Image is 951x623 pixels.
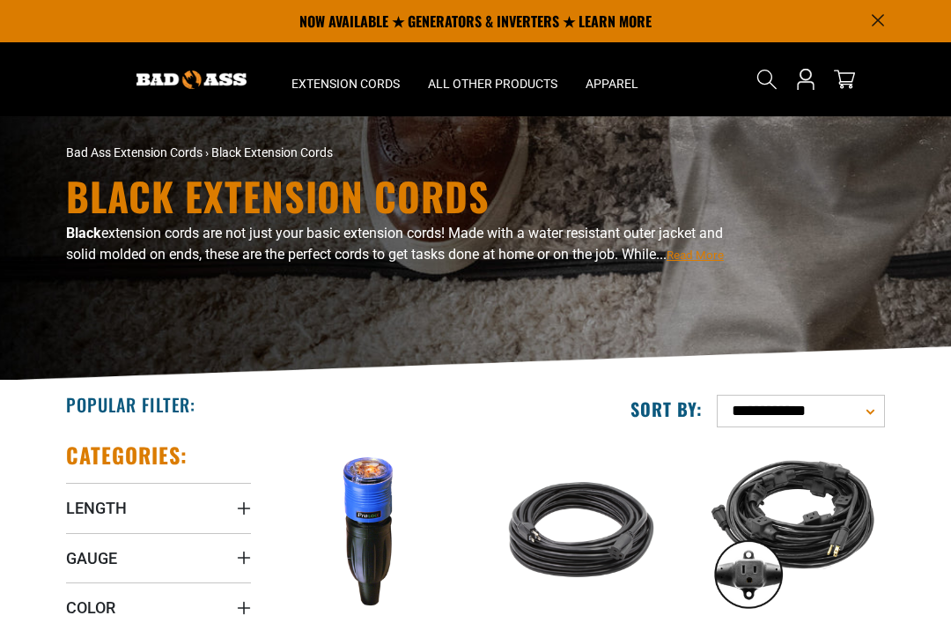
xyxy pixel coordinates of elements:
[428,76,557,92] span: All Other Products
[66,597,115,618] span: Color
[66,144,603,162] nav: breadcrumbs
[630,397,703,420] label: Sort by:
[571,42,652,116] summary: Apparel
[66,548,117,568] span: Gauge
[66,145,203,159] a: Bad Ass Extension Cords
[697,444,888,615] img: black
[211,145,333,159] span: Black Extension Cords
[275,444,465,615] img: DIY 15A-125V Click-to-Lock Lighted Connector
[66,225,101,241] b: Black
[66,441,188,469] h2: Categories:
[753,65,781,93] summary: Search
[291,76,400,92] span: Extension Cords
[277,42,414,116] summary: Extension Cords
[586,76,638,92] span: Apparel
[414,42,571,116] summary: All Other Products
[66,533,251,582] summary: Gauge
[66,393,195,416] h2: Popular Filter:
[486,444,676,615] img: black
[66,483,251,532] summary: Length
[136,70,247,89] img: Bad Ass Extension Cords
[667,248,724,262] span: Read More
[66,177,744,216] h1: Black Extension Cords
[66,498,127,518] span: Length
[66,225,724,263] span: extension cords are not just your basic extension cords! Made with a water resistant outer jacket...
[205,145,209,159] span: ›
